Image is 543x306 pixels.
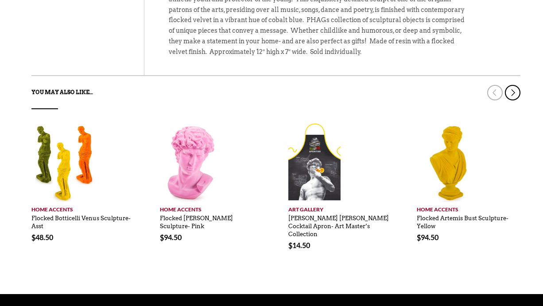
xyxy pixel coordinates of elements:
[288,241,310,249] bdi: 14.50
[417,233,438,241] bdi: 94.50
[417,233,421,241] span: $
[417,202,520,214] a: Home Accents
[160,210,233,230] a: Flocked [PERSON_NAME] Sculpture- Pink
[31,202,135,214] a: Home Accents
[160,233,182,241] bdi: 94.50
[160,233,164,241] span: $
[31,210,131,230] a: Flocked Botticelli Venus Sculpture- Asst
[288,210,389,238] a: [PERSON_NAME] [PERSON_NAME] Cocktail Apron- Art Master’s Collection
[31,89,93,96] strong: You may also like…
[417,210,508,230] a: Flocked Artemis Bust Sculpture- Yellow
[160,202,264,214] a: Home Accents
[288,202,392,214] a: Art Gallery
[31,233,35,241] span: $
[288,241,292,249] span: $
[31,233,53,241] bdi: 48.50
